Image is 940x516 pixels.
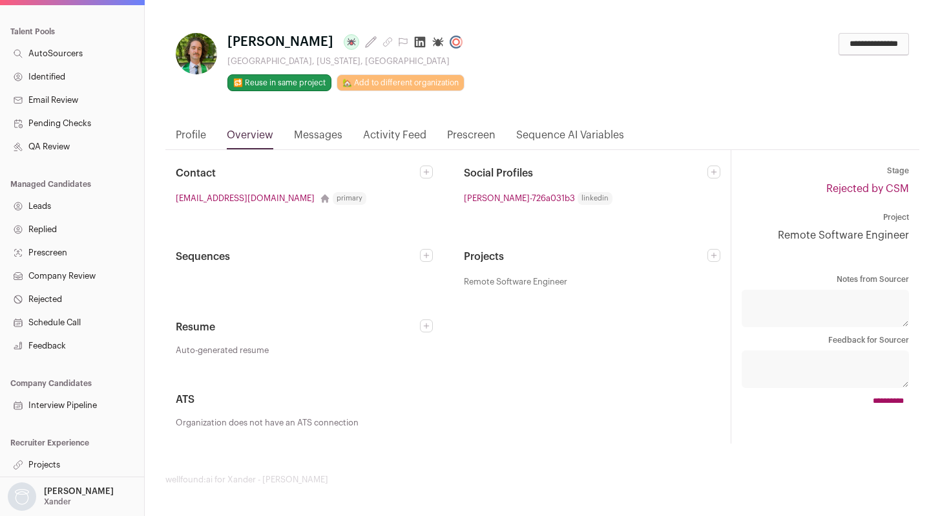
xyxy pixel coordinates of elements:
a: Remote Software Engineer [742,228,909,243]
h2: Contact [176,166,420,181]
a: Rejected by CSM [826,184,909,194]
a: Overview [227,127,273,149]
dt: Stage [742,166,909,176]
div: [GEOGRAPHIC_DATA], [US_STATE], [GEOGRAPHIC_DATA] [227,56,468,67]
a: Messages [294,127,342,149]
a: Prescreen [447,127,496,149]
a: [PERSON_NAME]-726a031b3 [464,191,575,205]
a: Profile [176,127,206,149]
img: 7ecd612c98637dd23be677eee8bff402207bd313fad2d2b5e932c7f0069ef0c0.jpg [176,33,217,74]
p: Organization does not have an ATS connection [176,418,720,428]
h2: ATS [176,392,720,407]
dt: Project [742,212,909,222]
a: 🏡 Add to different organization [337,74,465,91]
button: Open dropdown [5,482,116,511]
img: nopic.png [8,482,36,511]
h2: Social Profiles [464,166,708,181]
dt: Feedback for Sourcer [742,335,909,345]
h2: Projects [464,249,708,264]
dt: Notes from Sourcer [742,274,909,285]
p: [PERSON_NAME] [44,486,114,497]
p: Xander [44,497,71,507]
a: Sequence AI Variables [516,127,624,149]
h2: Sequences [176,249,420,264]
a: Activity Feed [363,127,426,149]
span: [PERSON_NAME] [227,33,333,51]
span: Remote Software Engineer [464,275,567,288]
span: linkedin [578,192,612,205]
button: 🔂 Reuse in same project [227,74,331,91]
a: Auto-generated resume [176,345,433,356]
footer: wellfound:ai for Xander - [PERSON_NAME] [165,475,919,485]
div: primary [333,192,366,205]
a: [EMAIL_ADDRESS][DOMAIN_NAME] [176,191,315,205]
h2: Resume [176,319,420,335]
